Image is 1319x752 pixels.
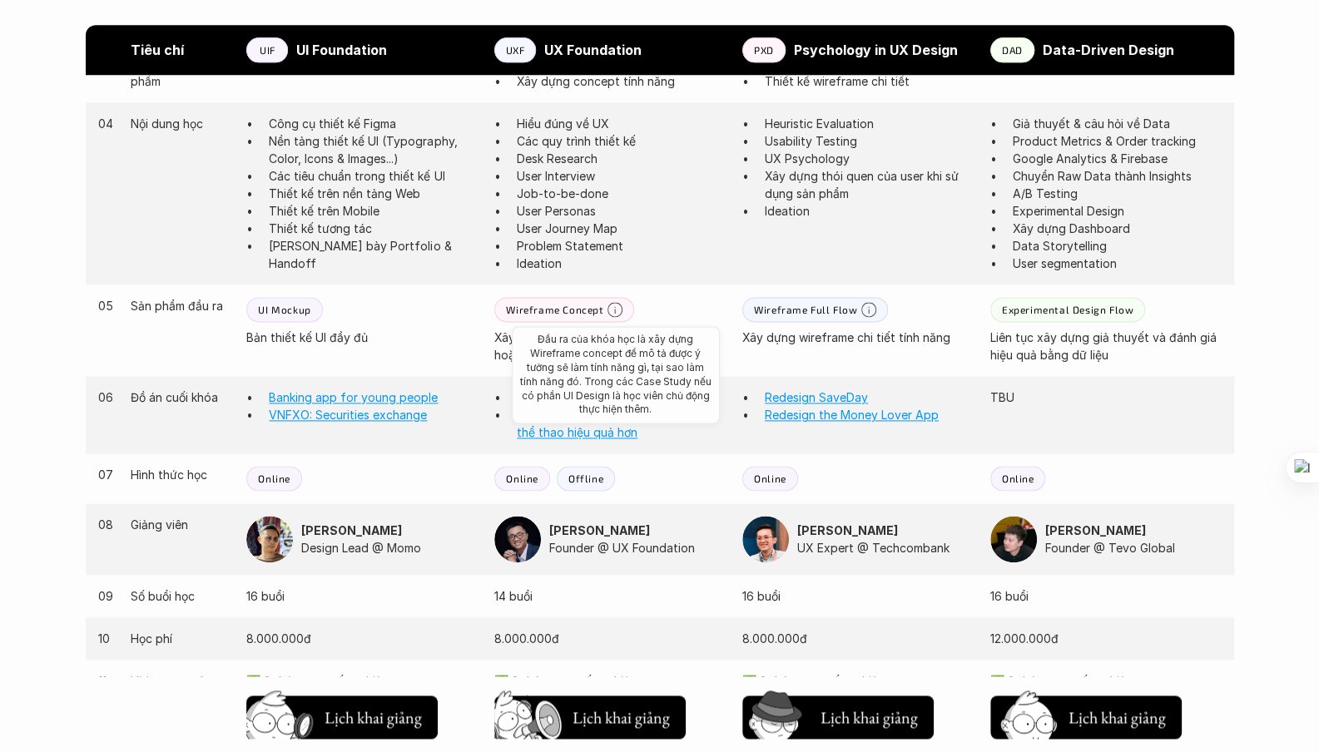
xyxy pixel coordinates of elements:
[517,132,726,150] p: Các quy trình thiết kế
[765,390,868,404] a: Redesign SaveDay
[990,696,1182,740] button: Lịch khai giảng
[821,706,918,730] h5: Lịch khai giảng
[765,202,974,220] p: Ideation
[1045,539,1222,557] p: Founder @ Tevo Global
[246,630,478,647] p: 8.000.000đ
[506,44,525,56] p: UXF
[246,329,478,346] p: Bản thiết kế UI đầy đủ
[1013,255,1222,272] p: User segmentation
[131,516,230,533] p: Giảng viên
[131,297,230,314] p: Sản phẩm đầu ra
[98,297,115,314] p: 05
[1013,115,1222,132] p: Giả thuyết & câu hỏi về Data
[260,44,275,56] p: UIF
[1002,304,1133,315] p: Experimental Design Flow
[1043,42,1174,58] strong: Data-Driven Design
[797,539,974,557] p: UX Expert @ Techcombank
[296,42,387,58] strong: UI Foundation
[131,115,230,132] p: Nội dung học
[1013,150,1222,167] p: Google Analytics & Firebase
[517,202,726,220] p: User Personas
[269,237,478,272] p: [PERSON_NAME] bày Portfolio & Handoff
[325,706,422,730] h5: Lịch khai giảng
[246,587,478,605] p: 16 buổi
[301,523,402,537] strong: [PERSON_NAME]
[990,630,1222,647] p: 12.000.000đ
[269,185,478,202] p: Thiết kế trên nền tảng Web
[517,255,726,272] p: Ideation
[544,42,642,58] strong: UX Foundation
[765,115,974,132] p: Heuristic Evaluation
[131,630,230,647] p: Học phí
[517,220,726,237] p: User Journey Map
[269,167,478,185] p: Các tiêu chuẩn trong thiết kế UI
[269,202,478,220] p: Thiết kế trên Mobile
[98,115,115,132] p: 04
[517,237,726,255] p: Problem Statement
[517,185,726,202] p: Job-to-be-done
[1045,523,1146,537] strong: [PERSON_NAME]
[517,167,726,185] p: User Interview
[131,42,184,58] strong: Tiêu chí
[98,388,115,406] p: 06
[246,690,438,740] a: Lịch khai giảng
[1013,132,1222,150] p: Product Metrics & Order tracking
[742,630,974,647] p: 8.000.000đ
[517,150,726,167] p: Desk Research
[494,690,686,740] a: Lịch khai giảng
[1002,472,1034,484] p: Online
[1013,220,1222,237] p: Xây dựng Dashboard
[1013,167,1222,185] p: Chuyển Raw Data thành Insights
[549,523,650,537] strong: [PERSON_NAME]
[131,672,230,690] p: Video record
[765,408,939,422] a: Redesign the Money Lover App
[990,690,1182,740] a: Lịch khai giảng
[269,220,478,237] p: Thiết kế tương tác
[258,472,290,484] p: Online
[98,630,115,647] p: 10
[520,333,712,417] p: Đầu ra của khóa học là xây dựng Wireframe concept để mô tả được ý tưởng sẽ làm tính năng gì, tại ...
[494,587,726,605] p: 14 buổi
[568,472,603,484] p: Offline
[494,329,726,364] p: Xây dựng wireframe concept tính năng hoặc toàn bộ sản phẩm
[765,132,974,150] p: Usability Testing
[269,408,427,422] a: VNFXO: Securities exchange
[98,672,115,690] p: 11
[269,115,478,132] p: Công cụ thiết kế Figma
[258,304,310,315] p: UI Mockup
[742,587,974,605] p: 16 buổi
[131,388,230,406] p: Đồ án cuối khóa
[131,466,230,483] p: Hình thức học
[494,630,726,647] p: 8.000.000đ
[517,72,726,90] p: Xây dựng concept tính năng
[765,72,974,90] p: Thiết kế wireframe chi tiết
[754,304,857,315] p: Wireframe Full Flow
[269,132,478,167] p: Nền tảng thiết kế UI (Typography, Color, Icons & Images...)
[301,539,478,557] p: Design Lead @ Momo
[1013,202,1222,220] p: Experimental Design
[549,539,726,557] p: Founder @ UX Foundation
[246,672,478,690] p: ✅ 2 tháng sau tốt nghiệp
[269,390,438,404] a: Banking app for young people
[517,115,726,132] p: Hiểu đúng về UX
[98,466,115,483] p: 07
[765,167,974,202] p: Xây dựng thói quen của user khi sử dụng sản phẩm
[990,672,1222,690] p: ✅ 2 tháng sau tốt nghiệp
[246,696,438,740] button: Lịch khai giảng
[742,329,974,346] p: Xây dựng wireframe chi tiết tính năng
[797,523,898,537] strong: [PERSON_NAME]
[131,587,230,605] p: Số buổi học
[1013,185,1222,202] p: A/B Testing
[742,672,974,690] p: ✅ 2 tháng sau tốt nghiệp
[98,587,115,605] p: 09
[990,587,1222,605] p: 16 buổi
[1013,237,1222,255] p: Data Storytelling
[98,516,115,533] p: 08
[794,42,958,58] strong: Psychology in UX Design
[990,329,1222,364] p: Liên tục xây dựng giả thuyết và đánh giá hiệu quả bằng dữ liệu
[1069,706,1166,730] h5: Lịch khai giảng
[754,472,786,484] p: Online
[494,672,726,690] p: ✅ 2 tháng sau tốt nghiệp
[990,388,1222,406] p: TBU
[506,472,538,484] p: Online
